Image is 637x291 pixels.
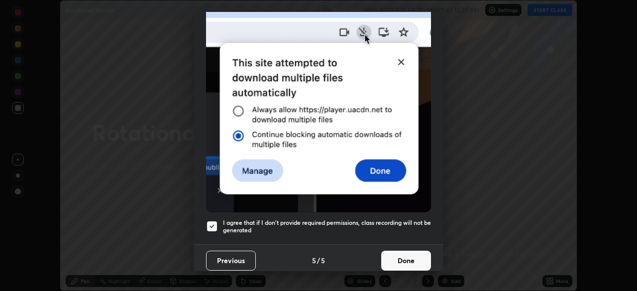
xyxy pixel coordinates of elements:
h4: 5 [312,255,316,266]
button: Done [381,251,431,271]
button: Previous [206,251,256,271]
h4: / [317,255,320,266]
h5: I agree that if I don't provide required permissions, class recording will not be generated [223,219,431,234]
h4: 5 [321,255,325,266]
